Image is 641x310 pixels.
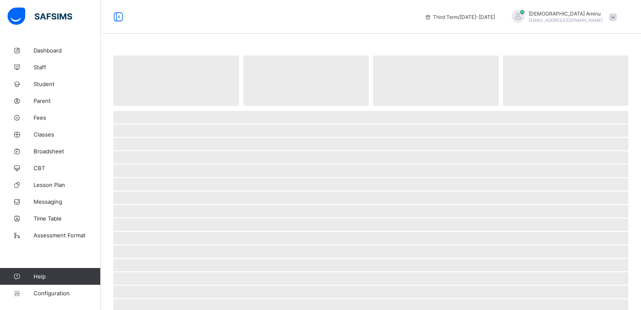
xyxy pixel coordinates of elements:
span: ‌ [243,55,369,106]
span: Lesson Plan [34,181,101,188]
span: ‌ [113,232,628,244]
span: Assessment Format [34,232,101,239]
span: Time Table [34,215,101,222]
div: HafsahAminu [503,10,621,24]
span: Student [34,81,101,87]
span: Dashboard [34,47,101,54]
span: ‌ [113,165,628,177]
span: [DEMOGRAPHIC_DATA] Aminu [529,11,603,17]
span: Configuration [34,290,100,297]
span: ‌ [113,205,628,218]
span: ‌ [113,55,239,106]
span: Fees [34,114,101,121]
span: session/term information [425,14,495,20]
span: Parent [34,97,101,104]
span: ‌ [113,218,628,231]
span: ‌ [113,245,628,258]
span: Classes [34,131,101,138]
span: Help [34,273,100,280]
span: ‌ [113,259,628,271]
span: CBT [34,165,101,171]
span: ‌ [113,286,628,298]
span: [EMAIL_ADDRESS][DOMAIN_NAME] [529,18,603,23]
span: ‌ [113,192,628,204]
span: Broadsheet [34,148,101,155]
span: ‌ [113,272,628,285]
span: Staff [34,64,101,71]
span: ‌ [113,151,628,164]
span: Messaging [34,198,101,205]
span: ‌ [113,111,628,123]
span: ‌ [113,124,628,137]
span: ‌ [113,138,628,150]
img: safsims [8,8,72,25]
span: ‌ [373,55,499,106]
span: ‌ [503,55,629,106]
span: ‌ [113,178,628,191]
